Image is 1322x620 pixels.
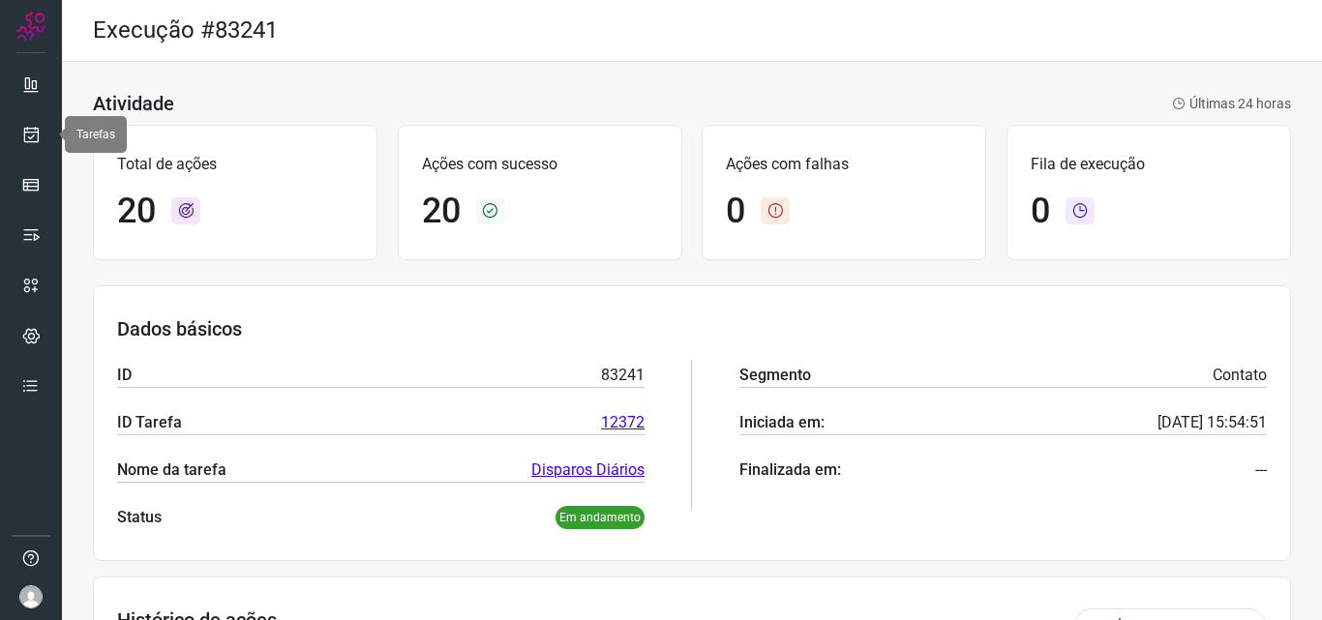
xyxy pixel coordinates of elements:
[739,458,841,482] p: Finalizada em:
[422,153,658,176] p: Ações com sucesso
[117,317,1267,340] h3: Dados básicos
[1031,153,1267,176] p: Fila de execução
[117,153,353,176] p: Total de ações
[601,364,645,387] p: 83241
[19,585,43,608] img: avatar-user-boy.jpg
[726,191,745,232] h1: 0
[117,191,156,232] h1: 20
[556,506,645,529] p: Em andamento
[1213,364,1267,387] p: Contato
[531,458,645,482] a: Disparos Diários
[16,12,45,41] img: Logo
[1157,411,1267,434] p: [DATE] 15:54:51
[93,16,278,44] h2: Execução #83241
[601,411,645,434] a: 12372
[117,364,132,387] p: ID
[93,92,174,115] h3: Atividade
[76,128,115,141] span: Tarefas
[1255,458,1267,482] p: ---
[726,153,962,176] p: Ações com falhas
[1031,191,1050,232] h1: 0
[739,411,825,434] p: Iniciada em:
[739,364,811,387] p: Segmento
[117,411,182,434] p: ID Tarefa
[117,458,226,482] p: Nome da tarefa
[422,191,461,232] h1: 20
[117,506,162,529] p: Status
[1172,94,1291,114] p: Últimas 24 horas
